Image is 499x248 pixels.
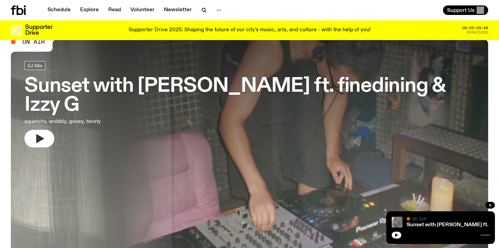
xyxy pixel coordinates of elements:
span: DJ Mix [27,63,42,68]
span: On Air [22,39,45,45]
a: DJ Mix [24,61,45,70]
a: Sunset with [PERSON_NAME] ft. finedining & Izzy Gsquelchy, wobbly, gooey, twisty [24,61,475,147]
a: Explore [76,5,103,15]
a: Read [104,5,125,15]
span: On Air [412,216,426,221]
span: Remaining [467,31,488,34]
p: squelchy, wobbly, gooey, twisty [24,118,198,126]
a: Volunteer [126,5,159,15]
span: Support Us [447,7,475,13]
a: Newsletter [160,5,196,15]
h3: Supporter Drive [25,24,52,36]
h3: Sunset with [PERSON_NAME] ft. finedining & Izzy G [24,77,475,115]
button: Support Us [443,5,488,15]
a: Schedule [43,5,75,15]
p: Supporter Drive 2025: Shaping the future of our city’s music, arts, and culture - with the help o... [129,27,371,33]
span: 09:05:09:48 [462,26,488,30]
